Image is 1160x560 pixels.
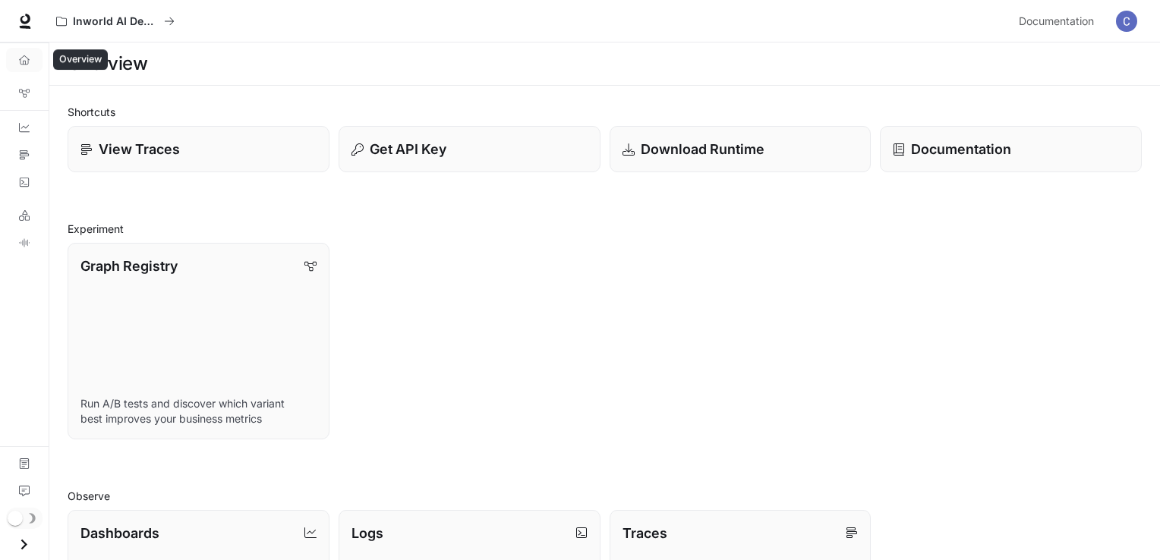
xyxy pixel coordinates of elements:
[6,451,43,476] a: Documentation
[1019,12,1094,31] span: Documentation
[623,523,667,543] p: Traces
[610,126,872,172] a: Download Runtime
[880,126,1142,172] a: Documentation
[68,488,1142,504] h2: Observe
[351,523,383,543] p: Logs
[7,529,41,560] button: Open drawer
[73,15,158,28] p: Inworld AI Demos
[6,170,43,194] a: Logs
[6,48,43,72] a: Overview
[6,231,43,255] a: TTS Playground
[6,203,43,228] a: LLM Playground
[68,243,329,439] a: Graph RegistryRun A/B tests and discover which variant best improves your business metrics
[68,126,329,172] a: View Traces
[1013,6,1105,36] a: Documentation
[641,139,764,159] p: Download Runtime
[911,139,1011,159] p: Documentation
[1116,11,1137,32] img: User avatar
[6,115,43,140] a: Dashboards
[8,509,23,526] span: Dark mode toggle
[99,139,180,159] p: View Traces
[370,139,446,159] p: Get API Key
[80,396,317,426] p: Run A/B tests and discover which variant best improves your business metrics
[339,126,600,172] button: Get API Key
[80,256,178,276] p: Graph Registry
[6,81,43,105] a: Graph Registry
[6,143,43,167] a: Traces
[68,104,1142,120] h2: Shortcuts
[68,221,1142,237] h2: Experiment
[80,523,159,543] p: Dashboards
[53,49,108,70] div: Overview
[49,6,181,36] button: All workspaces
[6,479,43,503] a: Feedback
[1111,6,1142,36] button: User avatar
